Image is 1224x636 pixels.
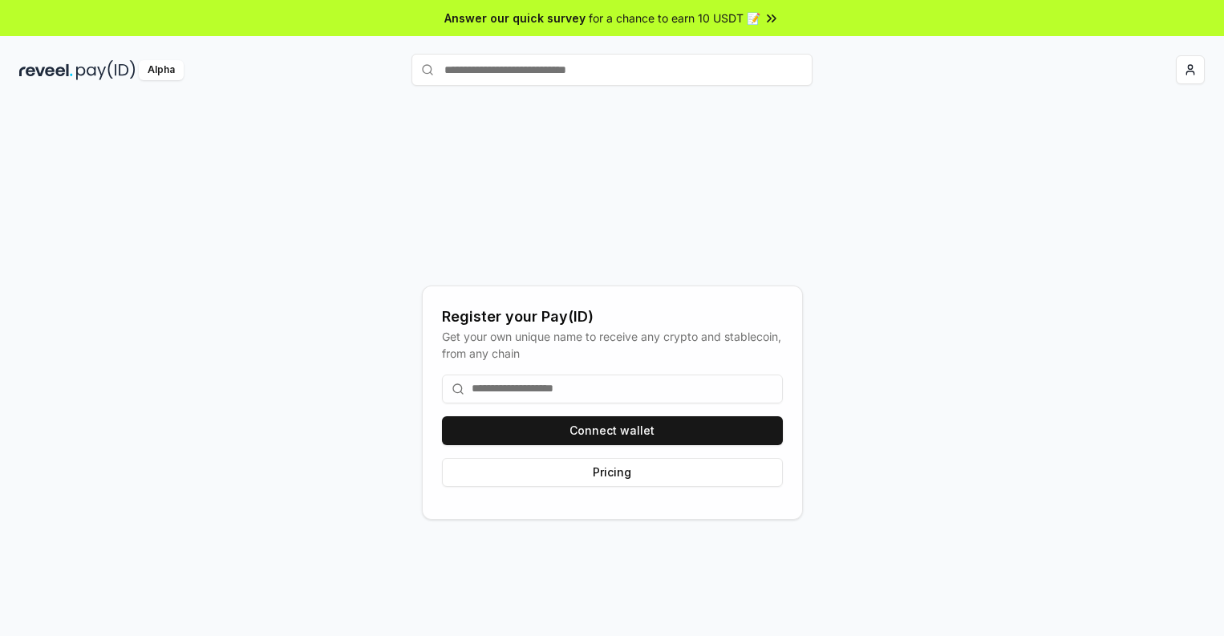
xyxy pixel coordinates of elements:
div: Alpha [139,60,184,80]
div: Get your own unique name to receive any crypto and stablecoin, from any chain [442,328,783,362]
div: Register your Pay(ID) [442,306,783,328]
button: Pricing [442,458,783,487]
span: for a chance to earn 10 USDT 📝 [589,10,760,26]
button: Connect wallet [442,416,783,445]
span: Answer our quick survey [444,10,586,26]
img: pay_id [76,60,136,80]
img: reveel_dark [19,60,73,80]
